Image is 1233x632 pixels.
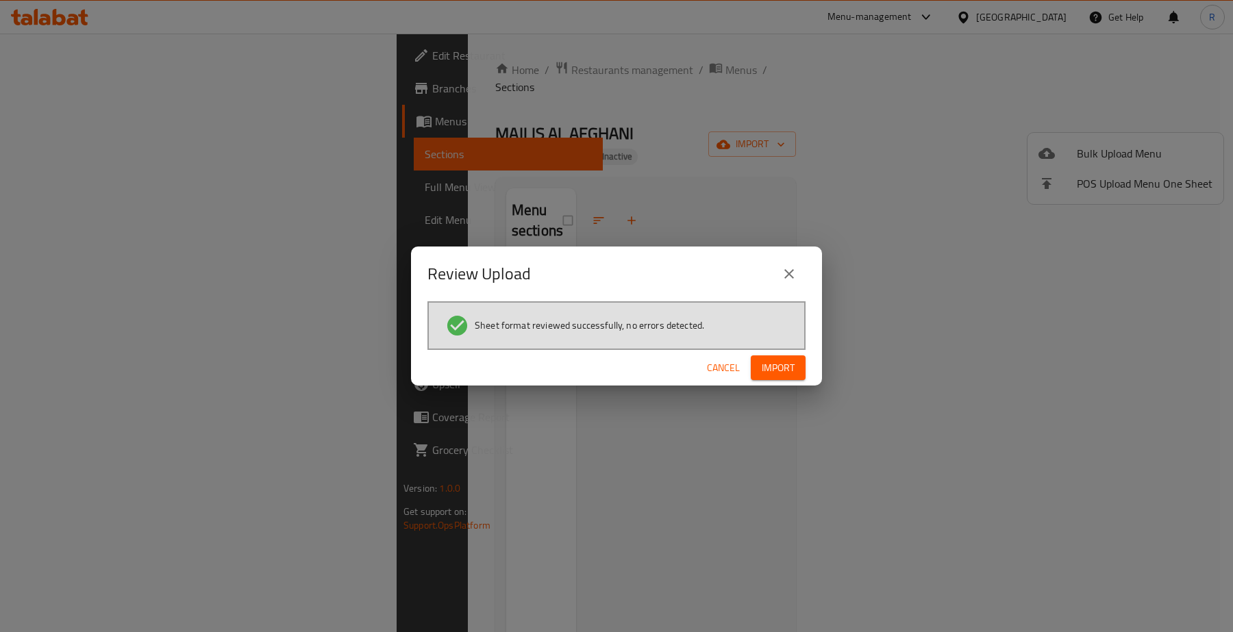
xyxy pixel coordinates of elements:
h2: Review Upload [427,263,531,285]
button: close [773,257,806,290]
button: Cancel [701,355,745,381]
span: Sheet format reviewed successfully, no errors detected. [475,318,704,332]
span: Import [762,359,795,377]
span: Cancel [707,359,740,377]
button: Import [751,355,806,381]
